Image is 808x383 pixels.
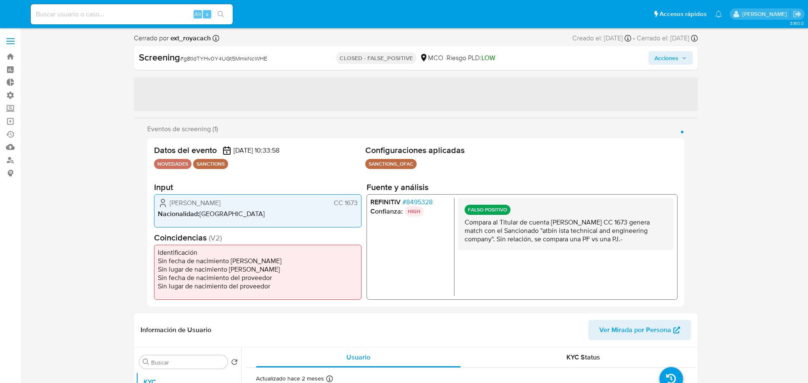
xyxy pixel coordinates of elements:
[566,352,600,362] span: KYC Status
[649,51,693,65] button: Acciones
[134,34,211,43] span: Cerrado por
[715,11,722,18] a: Notificaciones
[599,320,671,340] span: Ver Mirada por Persona
[637,34,698,43] div: Cerrado el: [DATE]
[793,10,802,18] a: Salir
[346,352,370,362] span: Usuario
[212,8,229,20] button: search-icon
[420,53,443,63] div: MCO
[169,33,211,43] b: ext_royacach
[256,375,324,383] p: Actualizado hace 2 meses
[143,359,149,365] button: Buscar
[139,50,180,64] b: Screening
[231,359,238,368] button: Volver al orden por defecto
[206,10,208,18] span: s
[659,10,707,18] span: Accesos rápidos
[141,326,211,334] h1: Información de Usuario
[151,359,224,366] input: Buscar
[336,52,416,64] p: CLOSED - FALSE_POSITIVE
[134,77,698,111] span: ‌
[447,53,495,63] span: Riesgo PLD:
[572,34,631,43] div: Creado el: [DATE]
[194,10,201,18] span: Alt
[654,51,678,65] span: Acciones
[31,9,233,20] input: Buscar usuario o caso...
[588,320,691,340] button: Ver Mirada por Persona
[180,54,267,63] span: # g8tldTYHv0Y4UGt5MmkNcWHE
[633,34,635,43] span: -
[481,53,495,63] span: LOW
[742,10,790,18] p: nicolas.tyrkiel@mercadolibre.com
